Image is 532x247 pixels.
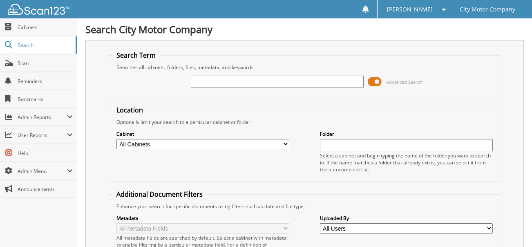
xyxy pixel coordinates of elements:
[18,114,67,121] span: Admin Reports
[85,22,524,36] h1: Search City Motor Company
[18,96,73,103] span: Bookmarks
[18,186,73,193] span: Announcements
[112,203,497,210] div: Enhance your search for specific documents using filters such as date and file type.
[116,215,290,222] label: Metadata
[18,150,73,157] span: Help
[112,64,497,71] div: Searches all cabinets, folders, files, metadata, and keywords
[112,190,207,199] legend: Additional Document Filters
[8,4,69,15] img: scan123-logo-white.svg
[320,215,493,222] label: Uploaded By
[18,24,73,31] span: Cabinets
[18,42,72,49] span: Search
[386,79,422,85] span: Advanced Search
[18,60,73,67] span: Scan
[112,106,147,115] legend: Location
[387,7,433,12] span: [PERSON_NAME]
[18,132,67,139] span: User Reports
[116,130,290,137] label: Cabinet
[112,119,497,126] div: Optionally limit your search to a particular cabinet or folder
[320,152,493,173] div: Select a cabinet and begin typing the name of the folder you want to search in. If the name match...
[112,51,160,60] legend: Search Term
[18,78,73,85] span: Reminders
[18,168,67,175] span: Admin Menu
[460,7,515,12] span: City Motor Company
[320,130,493,137] label: Folder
